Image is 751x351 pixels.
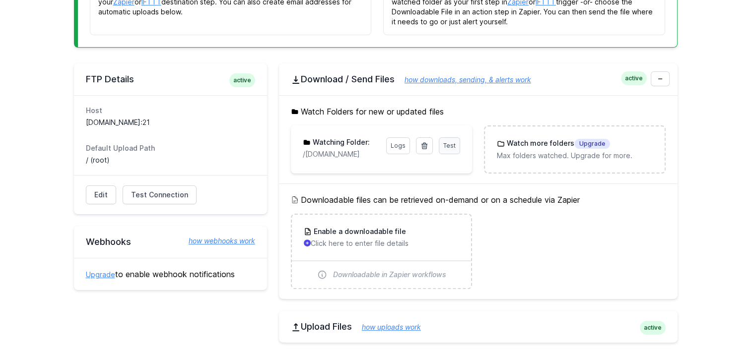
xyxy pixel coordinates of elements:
[123,185,197,204] a: Test Connection
[131,190,188,200] span: Test Connection
[74,258,267,290] div: to enable webhook notifications
[386,137,410,154] a: Logs
[439,137,460,154] a: Test
[86,106,255,116] dt: Host
[179,236,255,246] a: how webhooks work
[640,321,666,335] span: active
[352,323,421,331] a: how uploads work
[86,236,255,248] h2: Webhooks
[395,75,531,84] a: how downloads, sending, & alerts work
[291,194,666,206] h5: Downloadable files can be retrieved on-demand or on a schedule via Zapier
[86,270,115,279] a: Upgrade
[303,149,380,159] p: small.ega.pl
[291,106,666,117] h5: Watch Folders for new or updated files
[304,238,459,248] p: Click here to enter file details
[291,73,666,85] h2: Download / Send Files
[497,151,652,161] p: Max folders watched. Upgrade for more.
[229,73,255,87] span: active
[505,138,610,149] h3: Watch more folders
[312,227,406,236] h3: Enable a downloadable file
[291,321,666,333] h2: Upload Files
[574,139,610,149] span: Upgrade
[86,117,255,127] dd: [DOMAIN_NAME]:21
[621,71,647,85] span: active
[86,185,116,204] a: Edit
[701,301,739,339] iframe: Drift Widget Chat Controller
[292,215,471,288] a: Enable a downloadable file Click here to enter file details Downloadable in Zapier workflows
[86,155,255,165] dd: / (root)
[86,143,255,153] dt: Default Upload Path
[485,126,664,173] a: Watch more foldersUpgrade Max folders watched. Upgrade for more.
[443,142,456,149] span: Test
[311,137,370,147] h3: Watching Folder:
[333,270,446,280] span: Downloadable in Zapier workflows
[86,73,255,85] h2: FTP Details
